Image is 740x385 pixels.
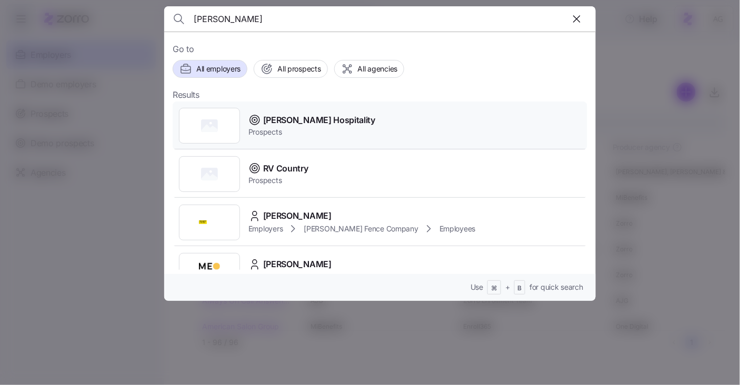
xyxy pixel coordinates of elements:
[263,258,332,271] span: [PERSON_NAME]
[529,282,583,292] span: for quick search
[199,260,220,281] img: Employer logo
[173,43,587,56] span: Go to
[254,60,327,78] button: All prospects
[304,224,418,234] span: [PERSON_NAME] Fence Company
[491,284,497,293] span: ⌘
[505,282,510,292] span: +
[173,88,199,102] span: Results
[199,212,220,233] img: Employer logo
[248,127,375,137] span: Prospects
[334,60,405,78] button: All agencies
[358,64,398,74] span: All agencies
[439,224,475,234] span: Employees
[196,64,241,74] span: All employers
[277,64,321,74] span: All prospects
[173,60,247,78] button: All employers
[518,284,522,293] span: B
[263,209,332,222] span: [PERSON_NAME]
[263,114,375,127] span: [PERSON_NAME] Hospitality
[248,175,308,186] span: Prospects
[471,282,483,292] span: Use
[263,162,308,175] span: RV Country
[248,224,283,234] span: Employers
